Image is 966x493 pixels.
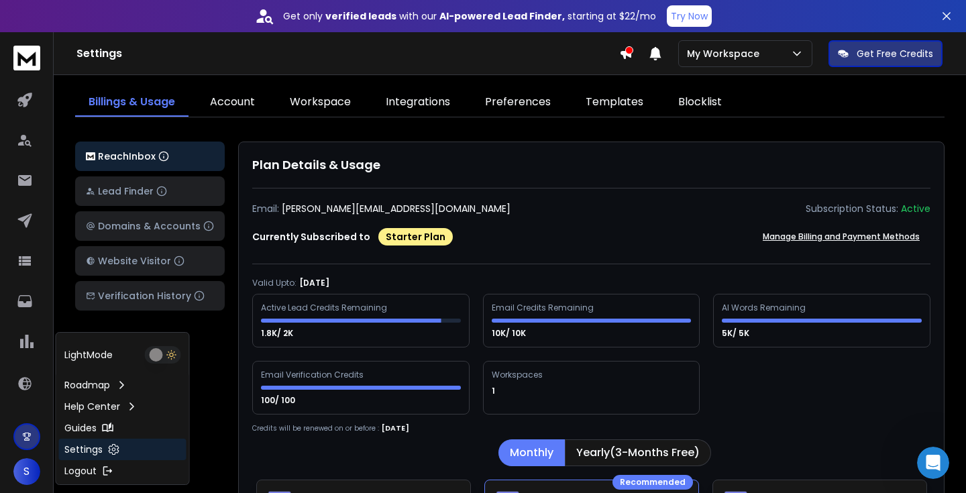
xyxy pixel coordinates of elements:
[378,228,453,245] div: Starter Plan
[76,46,619,62] h1: Settings
[472,89,564,117] a: Preferences
[806,202,898,215] p: Subscription Status:
[75,142,225,171] button: ReachInbox
[252,423,379,433] p: Credits will be renewed on or before :
[64,464,97,478] p: Logout
[687,47,765,60] p: My Workspace
[64,348,113,362] p: Light Mode
[492,328,528,339] p: 10K/ 10K
[252,230,370,243] p: Currently Subscribed to
[722,328,751,339] p: 5K/ 5K
[59,396,186,417] a: Help Center
[492,303,596,313] div: Email Credits Remaining
[671,9,708,23] p: Try Now
[86,152,95,161] img: logo
[75,281,225,311] button: Verification History
[75,246,225,276] button: Website Visitor
[439,9,565,23] strong: AI-powered Lead Finder,
[261,303,389,313] div: Active Lead Credits Remaining
[612,475,693,490] div: Recommended
[234,5,260,31] button: Expand window
[828,40,943,67] button: Get Free Credits
[252,278,297,288] p: Valid Upto:
[283,9,656,23] p: Get only with our starting at $22/mo
[752,223,930,250] button: Manage Billing and Payment Methods
[665,89,735,117] a: Blocklist
[64,443,103,456] p: Settings
[372,89,464,117] a: Integrations
[901,202,930,215] div: Active
[261,395,297,406] p: 100/ 100
[13,458,40,485] button: S
[917,447,949,479] iframe: Intercom live chat
[565,439,711,466] button: Yearly(3-Months Free)
[282,202,511,215] p: [PERSON_NAME][EMAIL_ADDRESS][DOMAIN_NAME]
[261,370,366,380] div: Email Verification Credits
[382,423,409,434] p: [DATE]
[252,202,279,215] p: Email:
[299,278,329,288] p: [DATE]
[667,5,712,27] button: Try Now
[75,211,225,241] button: Domains & Accounts
[59,374,186,396] a: Roadmap
[492,370,545,380] div: Workspaces
[9,5,34,31] button: go back
[13,46,40,70] img: logo
[64,421,97,435] p: Guides
[197,89,268,117] a: Account
[64,378,110,392] p: Roadmap
[252,156,930,174] h1: Plan Details & Usage
[75,176,225,206] button: Lead Finder
[498,439,565,466] button: Monthly
[763,231,920,242] p: Manage Billing and Payment Methods
[276,89,364,117] a: Workspace
[261,328,295,339] p: 1.8K/ 2K
[492,386,497,396] p: 1
[325,9,396,23] strong: verified leads
[59,417,186,439] a: Guides
[64,400,120,413] p: Help Center
[75,89,189,117] a: Billings & Usage
[572,89,657,117] a: Templates
[857,47,933,60] p: Get Free Credits
[722,303,808,313] div: AI Words Remaining
[59,439,186,460] a: Settings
